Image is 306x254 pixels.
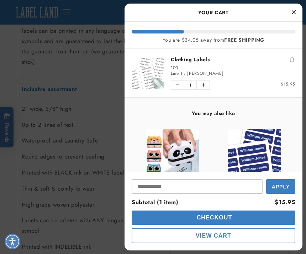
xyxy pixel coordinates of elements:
div: Accessibility Menu [5,234,20,249]
span: View Cart [196,233,231,239]
button: Close gorgias live chat [121,2,139,20]
div: 100 [171,65,295,71]
img: Clothing Labels - Label Land [132,57,164,89]
div: product [132,122,213,245]
a: Clothing Labels [171,56,295,63]
span: $15.95 [281,81,295,87]
h4: You may also like [132,110,295,116]
span: Apply [272,184,290,190]
span: Line 1 [171,70,183,77]
img: View Name Stamp [146,129,199,182]
button: cart [132,228,295,243]
button: cart [132,211,295,225]
div: $15.95 [275,197,295,208]
button: Apply [266,179,295,194]
li: product [132,49,295,97]
iframe: Sign Up via Text for Offers [6,197,90,218]
span: Subtotal (1 item) [132,198,178,206]
b: FREE SHIPPING [224,36,264,43]
input: Input Discount [132,179,263,194]
span: : [184,70,186,77]
img: Waterproof Medium Stickers - Label Land [228,129,281,182]
button: Remove Clothing Labels [288,56,295,63]
span: [PERSON_NAME] [187,70,223,77]
div: product [213,122,295,245]
button: Decrease quantity of Clothing Labels [171,81,184,89]
span: Checkout [195,214,232,221]
div: You are $34.05 away from [132,37,295,43]
button: Close Cart [288,7,299,18]
textarea: Type your message here [6,7,97,16]
h2: Your Cart [132,7,295,18]
span: 1 [184,81,197,89]
button: Increase quantity of Clothing Labels [197,81,210,89]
